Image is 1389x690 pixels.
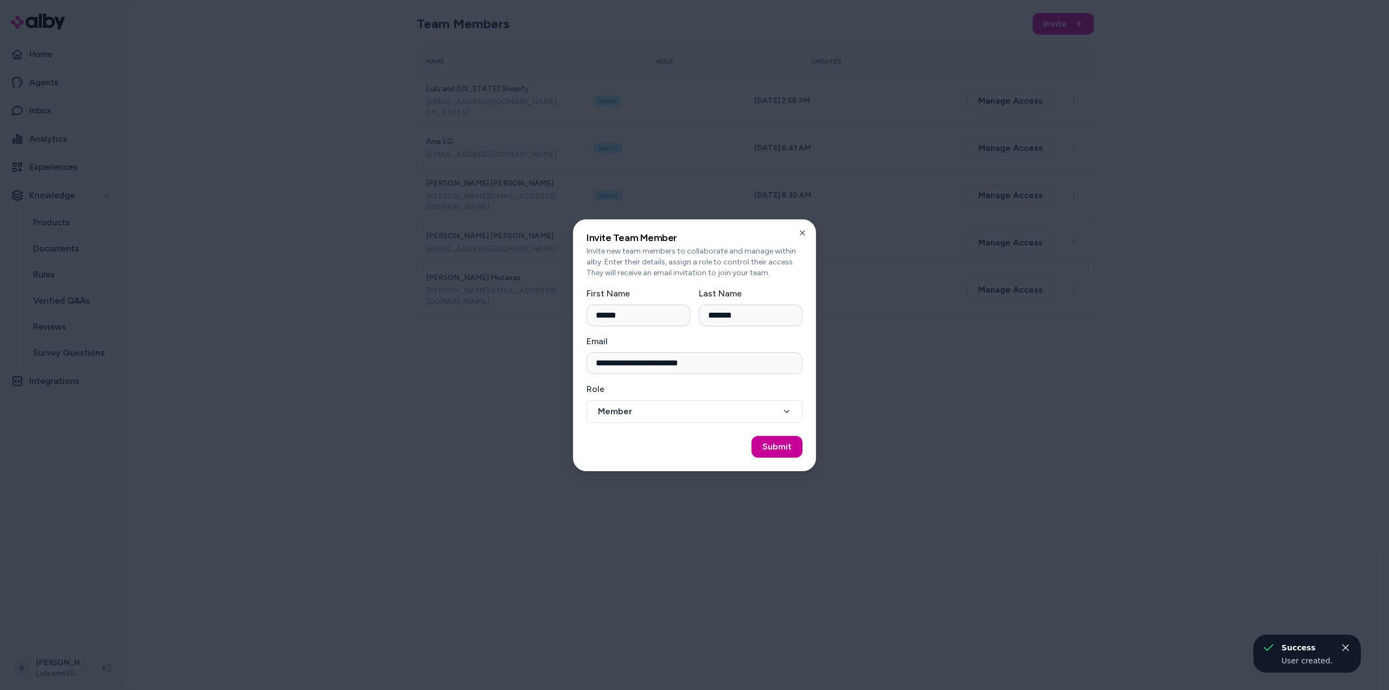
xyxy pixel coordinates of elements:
p: Invite new team members to collaborate and manage within alby. Enter their details, assign a role... [587,246,802,278]
label: Email [587,336,608,346]
h2: Invite Team Member [587,233,802,243]
label: Role [587,384,604,394]
label: Last Name [699,288,742,299]
button: Submit [751,436,802,458]
label: First Name [587,288,630,299]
